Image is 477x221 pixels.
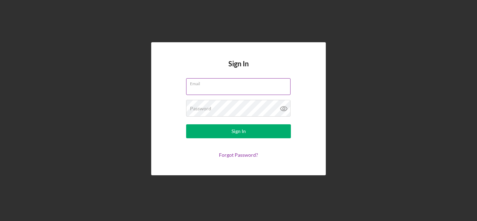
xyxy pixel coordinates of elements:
[190,106,211,111] label: Password
[232,124,246,138] div: Sign In
[186,124,291,138] button: Sign In
[228,60,249,78] h4: Sign In
[219,152,258,158] a: Forgot Password?
[190,79,291,86] label: Email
